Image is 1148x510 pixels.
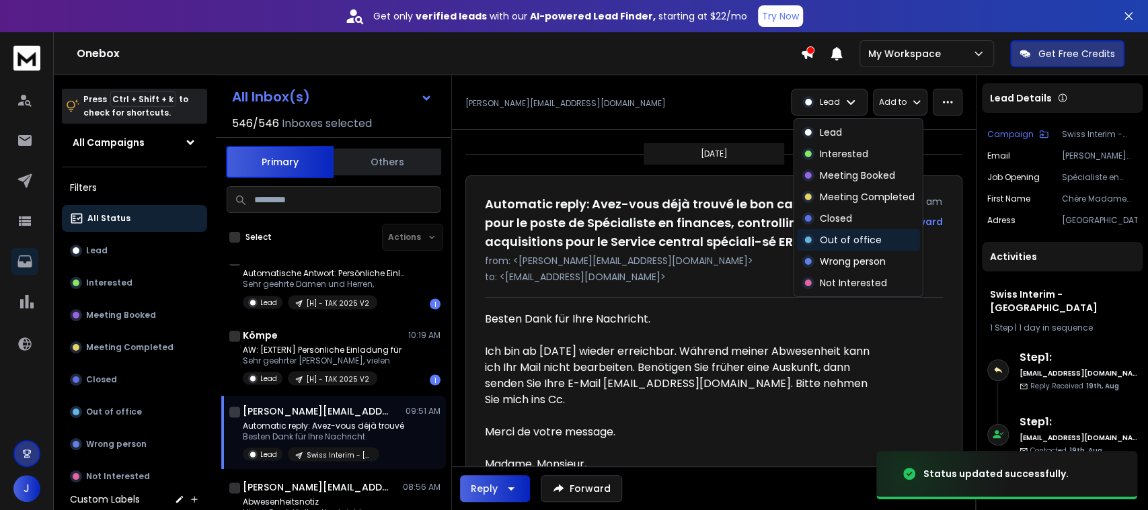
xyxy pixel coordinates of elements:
[245,232,272,243] label: Select
[70,493,140,506] h3: Custom Labels
[1062,151,1137,161] p: [PERSON_NAME][EMAIL_ADDRESS][DOMAIN_NAME]
[1086,381,1119,391] span: 19th, Aug
[403,481,441,492] p: 08:56 AM
[86,407,142,417] p: Out of office
[485,195,854,251] h1: Automatic reply: Avez-vous déjà trouvé le bon candidat pour le poste de Spécialiste en finances, ...
[260,373,277,383] p: Lead
[987,194,1030,204] p: First Name
[1062,129,1137,140] p: Swiss Interim - [GEOGRAPHIC_DATA]
[987,151,1010,161] p: Email
[465,98,666,109] p: [PERSON_NAME][EMAIL_ADDRESS][DOMAIN_NAME]
[243,431,404,441] p: Besten Dank für Ihre Nachricht.
[485,270,943,284] p: to: <[EMAIL_ADDRESS][DOMAIN_NAME]>
[373,9,747,23] p: Get only with our starting at $22/mo
[86,374,117,385] p: Closed
[820,126,842,139] p: Lead
[243,480,391,493] h1: [PERSON_NAME][EMAIL_ADDRESS][DOMAIN_NAME]
[243,355,401,366] p: Sehr geehrter [PERSON_NAME], vielen
[990,323,1135,333] div: |
[541,475,622,502] button: Forward
[820,169,895,182] p: Meeting Booked
[485,254,943,267] p: from: <[PERSON_NAME][EMAIL_ADDRESS][DOMAIN_NAME]>
[879,97,907,108] p: Add to
[110,91,176,107] span: Ctrl + Shift + k
[987,172,1040,183] p: Job Opening
[86,245,108,256] p: Lead
[1062,215,1137,226] p: [GEOGRAPHIC_DATA]
[86,439,147,450] p: Wrong person
[232,116,279,132] span: 546 / 546
[243,279,404,290] p: Sehr geehrte Damen und Herren,
[260,297,277,307] p: Lead
[701,148,728,159] p: [DATE]
[471,482,498,495] div: Reply
[243,420,404,431] p: Automatic reply: Avez-vous déjà trouvé
[987,215,1016,226] p: Adress
[1020,368,1137,378] h6: [EMAIL_ADDRESS][DOMAIN_NAME]
[77,46,800,62] h1: Onebox
[982,242,1143,271] div: Activities
[243,404,391,417] h1: [PERSON_NAME][EMAIL_ADDRESS][DOMAIN_NAME]
[307,374,369,384] p: [H] - TAK 2025 V2
[530,9,656,23] strong: AI-powered Lead Finder,
[987,129,1034,140] p: Campaign
[990,91,1052,105] p: Lead Details
[86,310,156,321] p: Meeting Booked
[243,496,404,507] p: Abwesenheitsnotiz
[990,322,1013,333] span: 1 Step
[62,178,207,197] h3: Filters
[820,276,887,290] p: Not Interested
[820,233,882,247] p: Out of office
[243,268,404,279] p: Automatische Antwort: Persönliche Einladung für
[1020,433,1137,443] h6: [EMAIL_ADDRESS][DOMAIN_NAME]
[86,342,174,353] p: Meeting Completed
[226,146,334,178] button: Primary
[820,212,852,225] p: Closed
[1019,322,1093,333] span: 1 day in sequence
[260,449,277,459] p: Lead
[1020,349,1137,366] h6: Step 1 :
[408,329,441,340] p: 10:19 AM
[820,255,886,268] p: Wrong person
[416,9,487,23] strong: verified leads
[307,450,371,460] p: Swiss Interim - [GEOGRAPHIC_DATA]
[1062,194,1137,204] p: Chère Madame [PERSON_NAME]
[762,9,799,23] p: Try Now
[1038,47,1115,60] p: Get Free Credits
[820,97,840,108] p: Lead
[1020,414,1137,430] h6: Step 1 :
[86,278,132,288] p: Interested
[307,298,369,308] p: [H] - TAK 2025 V2
[820,147,868,161] p: Interested
[406,405,441,416] p: 09:51 AM
[430,374,441,385] div: 1
[1030,381,1119,391] p: Reply Received
[83,93,188,120] p: Press to check for shortcuts.
[73,136,145,149] h1: All Campaigns
[334,147,441,177] button: Others
[243,328,278,341] h1: Kömpe
[820,190,915,204] p: Meeting Completed
[1062,172,1137,183] p: Spécialiste en finances, controlling et acquisitions pour le Service central spéciali-sé ERP
[430,298,441,309] div: 1
[243,344,401,355] p: AW: [EXTERN] Persönliche Einladung für
[13,46,40,71] img: logo
[990,288,1135,314] h1: Swiss Interim - [GEOGRAPHIC_DATA]
[868,47,946,60] p: My Workspace
[282,116,372,132] h3: Inboxes selected
[87,213,130,224] p: All Status
[232,90,310,103] h1: All Inbox(s)
[86,471,150,482] p: Not Interested
[13,475,40,502] span: J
